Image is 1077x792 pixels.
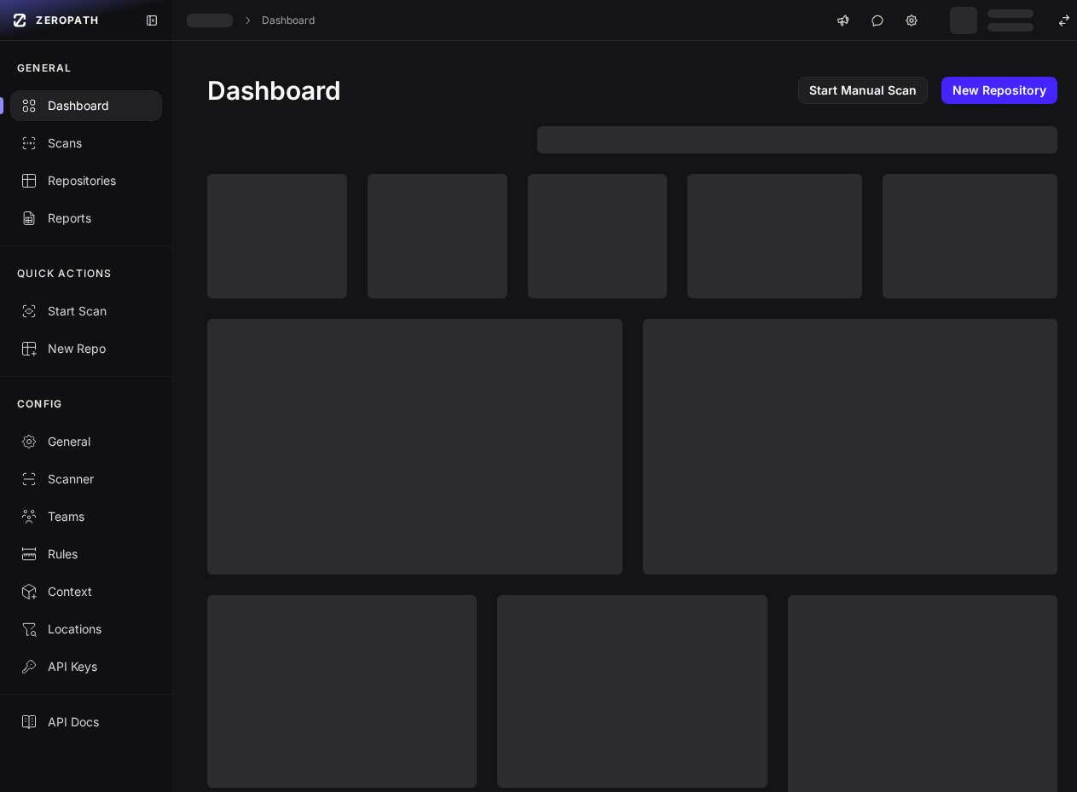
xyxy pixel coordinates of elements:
a: Start Manual Scan [798,77,928,104]
div: Dashboard [20,97,152,114]
div: Start Scan [20,303,152,320]
svg: chevron right, [241,14,253,26]
div: New Repo [20,340,152,357]
div: Scans [20,135,152,152]
div: Reports [20,210,152,227]
p: GENERAL [17,61,72,75]
div: API Keys [20,658,152,675]
a: Dashboard [262,14,315,27]
span: ZEROPATH [36,14,99,27]
p: CONFIG [17,397,62,411]
div: Context [20,583,152,600]
div: Rules [20,546,152,563]
a: New Repository [941,77,1057,104]
p: QUICK ACTIONS [17,267,113,280]
a: ZEROPATH [7,7,131,34]
div: API Docs [20,714,152,731]
nav: breadcrumb [187,14,315,27]
div: Scanner [20,471,152,488]
div: Teams [20,508,152,525]
div: Repositories [20,172,152,189]
div: Locations [20,621,152,638]
h1: Dashboard [207,75,341,106]
div: General [20,433,152,450]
